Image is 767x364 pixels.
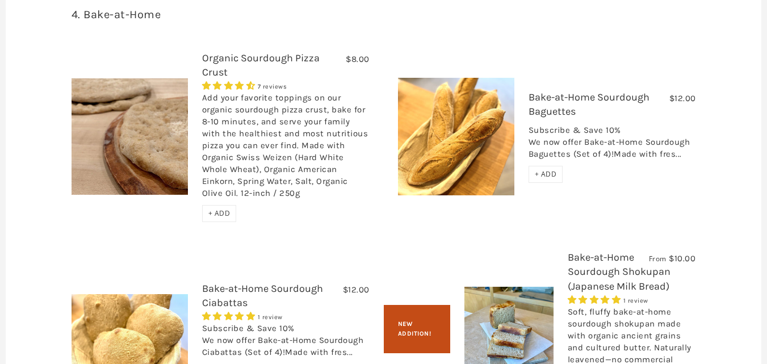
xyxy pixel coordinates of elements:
[346,54,370,64] span: $8.00
[669,253,695,263] span: $10.00
[529,124,696,166] div: Subscribe & Save 10% We now offer Bake-at-Home Sourdough Baguettes (Set of 4)!Made with fres...
[258,313,283,321] span: 1 review
[398,78,514,195] img: Bake-at-Home Sourdough Baguettes
[258,83,287,90] span: 7 reviews
[568,295,623,305] span: 5.00 stars
[535,169,557,179] span: + ADD
[72,8,161,21] a: 4. Bake-at-Home
[202,282,323,309] a: Bake-at-Home Sourdough Ciabattas
[202,52,320,78] a: Organic Sourdough Pizza Crust
[202,92,370,205] div: Add your favorite toppings on our organic sourdough pizza crust, bake for 8-10 minutes, and serve...
[384,305,450,353] div: New Addition!
[202,205,237,222] div: + ADD
[529,166,563,183] div: + ADD
[202,323,370,364] div: Subscribe & Save 10% We now offer Bake-at-Home Sourdough Ciabattas (Set of 4)!Made with fres...
[669,93,696,103] span: $12.00
[343,284,370,295] span: $12.00
[529,91,649,118] a: Bake-at-Home Sourdough Baguettes
[202,81,258,91] span: 4.29 stars
[568,251,670,292] a: Bake-at-Home Sourdough Shokupan (Japanese Milk Bread)
[208,208,230,218] span: + ADD
[202,311,258,321] span: 5.00 stars
[649,254,667,263] span: From
[72,78,188,195] img: Organic Sourdough Pizza Crust
[623,297,648,304] span: 1 review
